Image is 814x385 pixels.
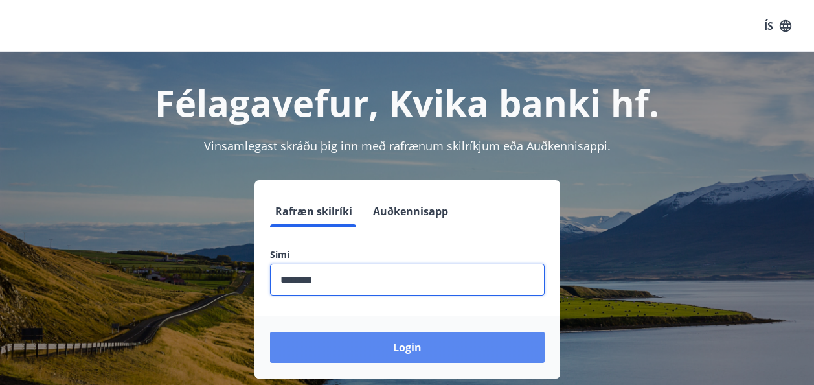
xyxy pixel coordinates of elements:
[270,248,545,261] label: Sími
[757,14,798,38] button: ÍS
[270,196,357,227] button: Rafræn skilríki
[270,332,545,363] button: Login
[368,196,453,227] button: Auðkennisapp
[204,138,611,154] span: Vinsamlegast skráðu þig inn með rafrænum skilríkjum eða Auðkennisappi.
[16,78,798,127] h1: Félagavefur, Kvika banki hf.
